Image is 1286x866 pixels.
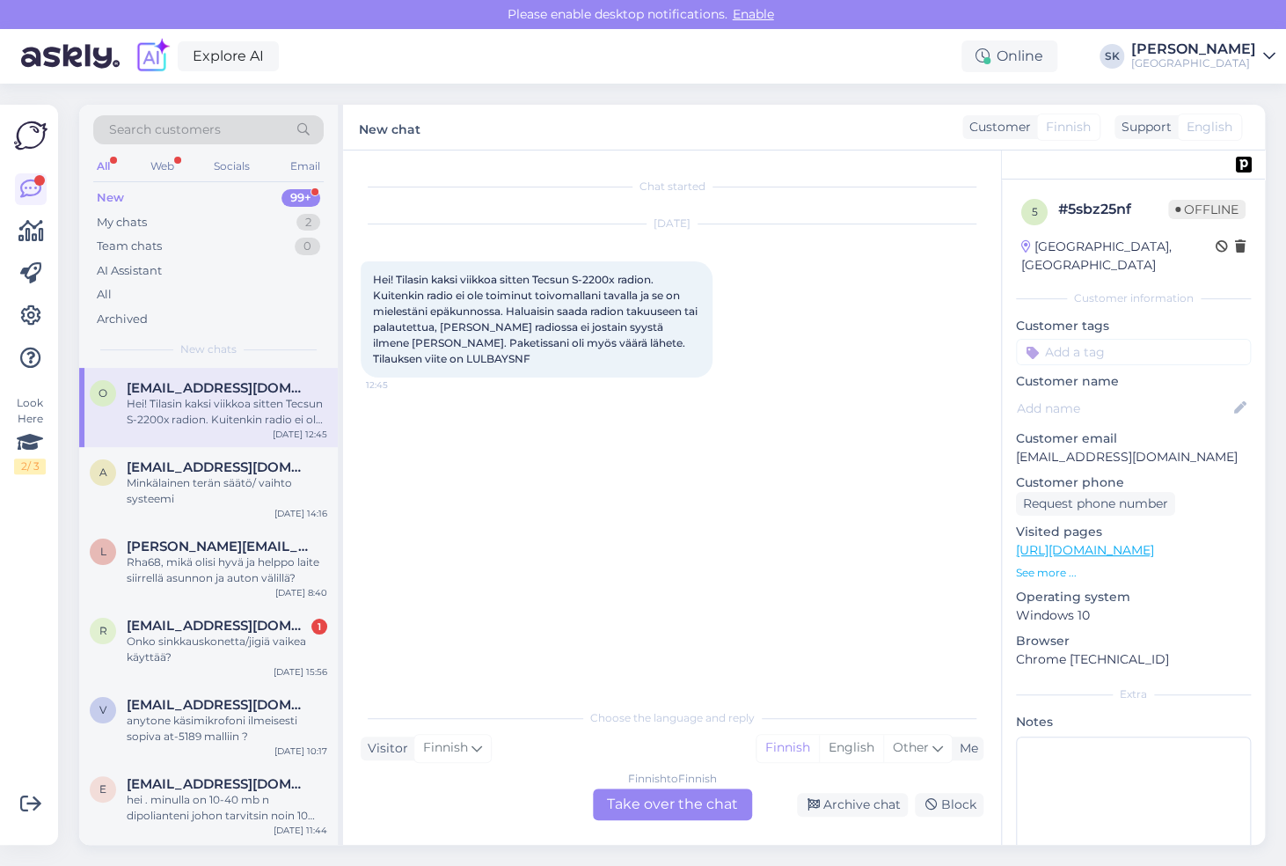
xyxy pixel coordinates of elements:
span: Search customers [109,121,221,139]
span: o [99,386,107,400]
span: Finnish [423,738,468,758]
div: Team chats [97,238,162,255]
p: Customer name [1016,372,1251,391]
input: Add a tag [1016,339,1251,365]
a: [PERSON_NAME][GEOGRAPHIC_DATA] [1131,42,1275,70]
div: Look Here [14,395,46,474]
div: My chats [97,214,147,231]
p: Browser [1016,632,1251,650]
a: [URL][DOMAIN_NAME] [1016,542,1154,558]
span: esa_ronkainen@yahoo.com [127,776,310,792]
div: Onko sinkkauskonetta/jigiä vaikea käyttää? [127,634,327,665]
div: Take over the chat [593,789,752,820]
div: All [97,286,112,304]
div: 2 / 3 [14,459,46,474]
div: anytone käsimikrofoni ilmeisesti sopiva at-5189 malliin ? [127,713,327,745]
div: Hei! Tilasin kaksi viikkoa sitten Tecsun S-2200x radion. Kuitenkin radio ei ole toiminut toivomal... [127,396,327,428]
p: See more ... [1016,565,1251,581]
p: Windows 10 [1016,606,1251,625]
span: artoseppanen4@gmail.com [127,459,310,475]
span: rantasami08@gmail.com [127,618,310,634]
p: Operating system [1016,588,1251,606]
div: Archive chat [797,793,908,817]
div: Extra [1016,686,1251,702]
div: [DATE] 10:17 [274,745,327,758]
div: Customer information [1016,290,1251,306]
div: Finnish to Finnish [628,771,717,787]
span: v [99,703,106,716]
div: [DATE] 12:45 [273,428,327,441]
span: Offline [1168,200,1246,219]
img: Askly Logo [14,119,47,152]
div: Archived [97,311,148,328]
p: [EMAIL_ADDRESS][DOMAIN_NAME] [1016,448,1251,466]
div: English [819,735,883,761]
div: Rha68, mikä olisi hyvä ja helppo laite siirrellä asunnon ja auton välillä? [127,554,327,586]
span: New chats [180,341,237,357]
span: Hei! Tilasin kaksi viikkoa sitten Tecsun S-2200x radion. Kuitenkin radio ei ole toiminut toivomal... [373,273,700,365]
span: r [99,624,107,637]
div: [GEOGRAPHIC_DATA], [GEOGRAPHIC_DATA] [1021,238,1216,275]
div: # 5sbz25nf [1058,199,1168,220]
div: Customer [962,118,1031,136]
span: a [99,466,107,479]
div: Online [961,40,1057,72]
div: 99+ [281,189,320,207]
div: [DATE] 15:56 [274,665,327,679]
div: Minkälainen terän säätö/ vaihto systeemi [127,475,327,507]
div: 0 [295,238,320,255]
div: Web [147,155,178,178]
span: Other [893,739,929,755]
span: Leo.vesanto59@gmail.com [127,539,310,554]
span: L [100,545,106,558]
input: Add name [1017,399,1231,418]
p: Customer phone [1016,473,1251,492]
span: 12:45 [366,378,432,392]
div: 2 [296,214,320,231]
div: hei . minulla on 10-40 mb n dipolianteni johon tarvitsin noin 10 metrin valmiin kaapeli. [PERSON_... [127,792,327,824]
span: Enable [727,6,779,22]
div: Socials [210,155,253,178]
div: New [97,189,124,207]
div: SK [1100,44,1124,69]
div: Block [915,793,983,817]
p: Chrome [TECHNICAL_ID] [1016,650,1251,669]
a: Explore AI [178,41,279,71]
div: AI Assistant [97,262,162,280]
div: Email [287,155,324,178]
div: Request phone number [1016,492,1175,516]
span: 5 [1032,205,1038,218]
div: Choose the language and reply [361,710,983,726]
div: Finnish [756,735,819,761]
span: English [1187,118,1232,136]
span: e [99,782,106,796]
img: pd [1236,157,1252,172]
div: [PERSON_NAME] [1131,42,1256,56]
div: All [93,155,113,178]
div: [GEOGRAPHIC_DATA] [1131,56,1256,70]
img: explore-ai [134,38,171,75]
div: [DATE] 8:40 [275,586,327,599]
p: Visited pages [1016,523,1251,541]
div: 1 [311,619,327,635]
div: [DATE] 14:16 [274,507,327,520]
label: New chat [359,115,420,139]
p: Customer tags [1016,317,1251,335]
span: villetapaniviljanen@gmail.com [127,697,310,713]
p: Customer email [1016,429,1251,448]
div: Visitor [361,739,408,758]
span: oskumikk@gmail.com [127,380,310,396]
div: Me [953,739,978,758]
div: [DATE] 11:44 [274,824,327,837]
div: Support [1114,118,1172,136]
div: [DATE] [361,216,983,231]
p: Notes [1016,713,1251,731]
span: Finnish [1046,118,1091,136]
div: Chat started [361,179,983,194]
